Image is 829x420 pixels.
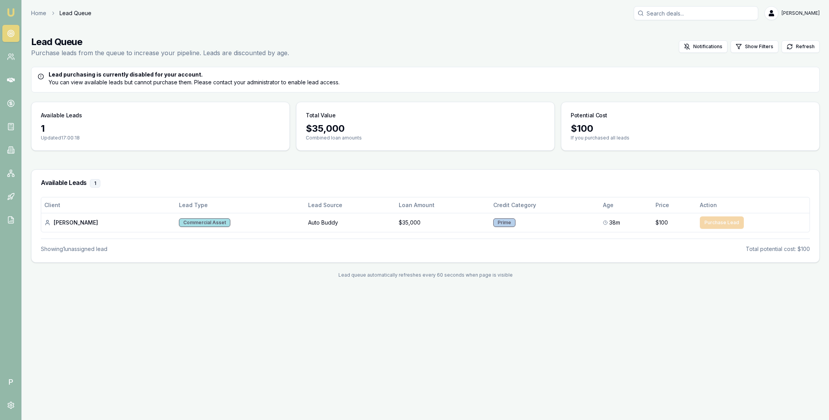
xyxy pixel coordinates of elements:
div: $ 100 [571,122,810,135]
h3: Potential Cost [571,112,607,119]
span: $100 [655,219,668,227]
h3: Total Value [306,112,335,119]
th: Credit Category [490,197,600,213]
div: 1 [41,122,280,135]
button: Refresh [782,40,820,53]
th: Action [697,197,810,213]
th: Client [41,197,176,213]
h3: Available Leads [41,112,82,119]
div: Total potential cost: $100 [746,245,810,253]
button: Show Filters [731,40,778,53]
p: If you purchased all leads [571,135,810,141]
span: P [2,373,19,390]
div: [PERSON_NAME] [44,219,173,227]
p: Updated 17:00:18 [41,135,280,141]
input: Search deals [634,6,758,20]
span: Lead Queue [60,9,91,17]
nav: breadcrumb [31,9,91,17]
th: Lead Type [176,197,305,213]
button: Notifications [679,40,727,53]
th: Price [652,197,697,213]
div: 1 [90,179,100,188]
span: 38m [609,219,620,227]
strong: Lead purchasing is currently disabled for your account. [49,71,203,78]
h1: Lead Queue [31,36,289,48]
a: Home [31,9,46,17]
div: Prime [493,218,515,227]
th: Lead Source [305,197,396,213]
th: Age [600,197,652,213]
div: Commercial Asset [179,218,230,227]
p: Purchase leads from the queue to increase your pipeline. Leads are discounted by age. [31,48,289,58]
td: Auto Buddy [305,213,396,232]
div: You can view available leads but cannot purchase them. Please contact your administrator to enabl... [38,71,813,86]
div: Showing 1 unassigned lead [41,245,107,253]
th: Loan Amount [396,197,490,213]
h3: Available Leads [41,179,810,188]
div: $ 35,000 [306,122,545,135]
p: Combined loan amounts [306,135,545,141]
div: Lead queue automatically refreshes every 60 seconds when page is visible [31,272,820,278]
span: [PERSON_NAME] [782,10,820,16]
td: $35,000 [396,213,490,232]
img: emu-icon-u.png [6,8,16,17]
